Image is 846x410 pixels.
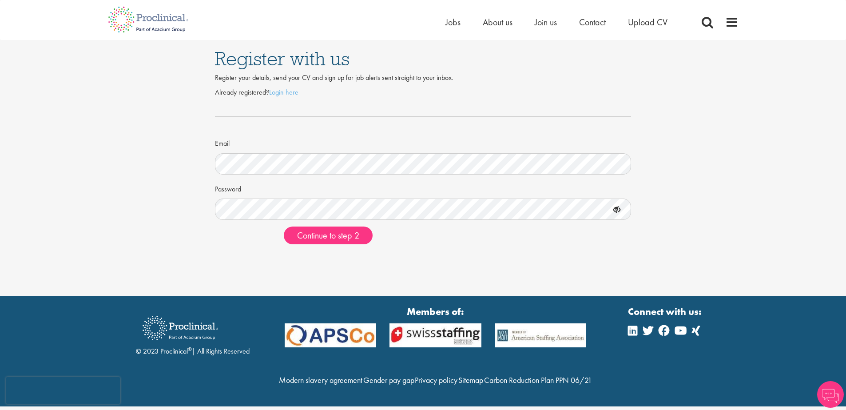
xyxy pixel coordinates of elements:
[817,381,844,408] img: Chatbot
[278,323,383,348] img: APSCo
[628,305,703,318] strong: Connect with us:
[136,309,250,357] div: © 2023 Proclinical | All Rights Reserved
[284,227,373,244] button: Continue to step 2
[215,88,632,98] p: Already registered?
[484,375,592,385] a: Carbon Reduction Plan PPN 06/21
[579,16,606,28] a: Contact
[458,375,483,385] a: Sitemap
[383,323,488,348] img: APSCo
[628,16,667,28] a: Upload CV
[279,375,362,385] a: Modern slavery agreement
[136,310,225,346] img: Proclinical Recruitment
[297,230,359,241] span: Continue to step 2
[188,346,192,353] sup: ®
[483,16,512,28] a: About us
[269,88,298,97] a: Login here
[6,377,120,404] iframe: reCAPTCHA
[535,16,557,28] a: Join us
[215,73,632,83] div: Register your details, send your CV and sign up for job alerts sent straight to your inbox.
[415,375,457,385] a: Privacy policy
[215,181,241,195] label: Password
[488,323,593,348] img: APSCo
[285,305,587,318] strong: Members of:
[215,49,632,68] h1: Register with us
[215,135,230,149] label: Email
[445,16,461,28] a: Jobs
[363,375,414,385] a: Gender pay gap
